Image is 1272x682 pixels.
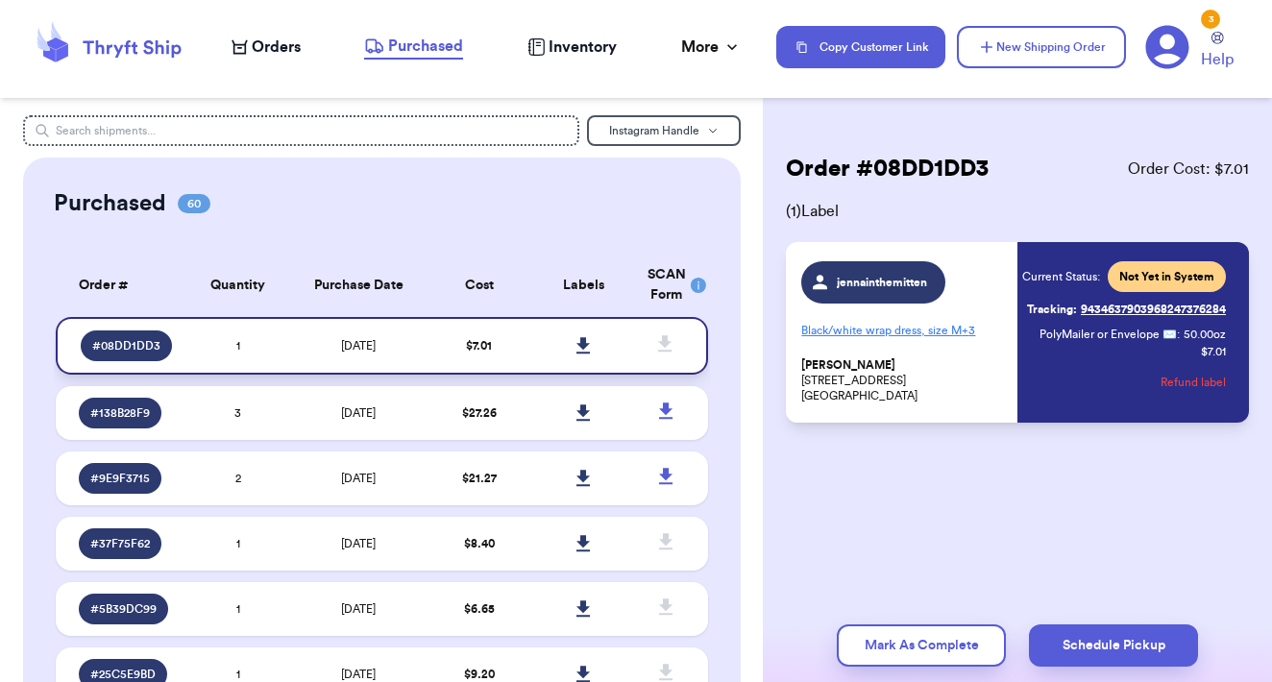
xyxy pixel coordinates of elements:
[1201,344,1226,359] p: $ 7.01
[464,538,495,549] span: $ 8.40
[341,538,376,549] span: [DATE]
[549,36,617,59] span: Inventory
[466,340,492,352] span: $ 7.01
[232,36,301,59] a: Orders
[801,357,1006,403] p: [STREET_ADDRESS] [GEOGRAPHIC_DATA]
[236,538,240,549] span: 1
[92,338,160,353] span: # 08DD1DD3
[1128,158,1249,181] span: Order Cost: $ 7.01
[1119,269,1214,284] span: Not Yet in System
[236,669,240,680] span: 1
[776,26,945,68] button: Copy Customer Link
[801,358,895,373] span: [PERSON_NAME]
[235,473,241,484] span: 2
[90,471,150,486] span: # 9E9F3715
[464,603,495,615] span: $ 6.65
[1145,25,1189,69] a: 3
[1027,294,1226,325] a: Tracking:9434637903968247376284
[648,265,685,305] div: SCAN Form
[837,624,1006,667] button: Mark As Complete
[341,407,376,419] span: [DATE]
[236,340,240,352] span: 1
[341,669,376,680] span: [DATE]
[1201,48,1234,71] span: Help
[1184,327,1226,342] span: 50.00 oz
[1029,624,1198,667] button: Schedule Pickup
[56,254,186,317] th: Order #
[1027,302,1077,317] span: Tracking:
[962,325,975,336] span: + 3
[90,405,150,421] span: # 138B28F9
[837,275,928,290] span: jennainthemitten
[90,601,157,617] span: # 5B39DC99
[464,669,495,680] span: $ 9.20
[801,315,1006,346] p: Black/white wrap dress, size M
[1201,10,1220,29] div: 3
[462,407,497,419] span: $ 27.26
[1040,329,1177,340] span: PolyMailer or Envelope ✉️
[341,340,376,352] span: [DATE]
[341,603,376,615] span: [DATE]
[786,200,1249,223] span: ( 1 ) Label
[90,536,150,551] span: # 37F75F62
[428,254,532,317] th: Cost
[290,254,428,317] th: Purchase Date
[252,36,301,59] span: Orders
[90,667,156,682] span: # 25C5E9BD
[462,473,497,484] span: $ 21.27
[23,115,579,146] input: Search shipments...
[587,115,741,146] button: Instagram Handle
[54,188,166,219] h2: Purchased
[178,194,210,213] span: 60
[1201,32,1234,71] a: Help
[186,254,291,317] th: Quantity
[234,407,241,419] span: 3
[531,254,636,317] th: Labels
[1177,327,1180,342] span: :
[681,36,742,59] div: More
[388,35,463,58] span: Purchased
[1022,269,1100,284] span: Current Status:
[1161,361,1226,403] button: Refund label
[236,603,240,615] span: 1
[786,154,989,184] h2: Order # 08DD1DD3
[341,473,376,484] span: [DATE]
[957,26,1126,68] button: New Shipping Order
[609,125,699,136] span: Instagram Handle
[364,35,463,60] a: Purchased
[527,36,617,59] a: Inventory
